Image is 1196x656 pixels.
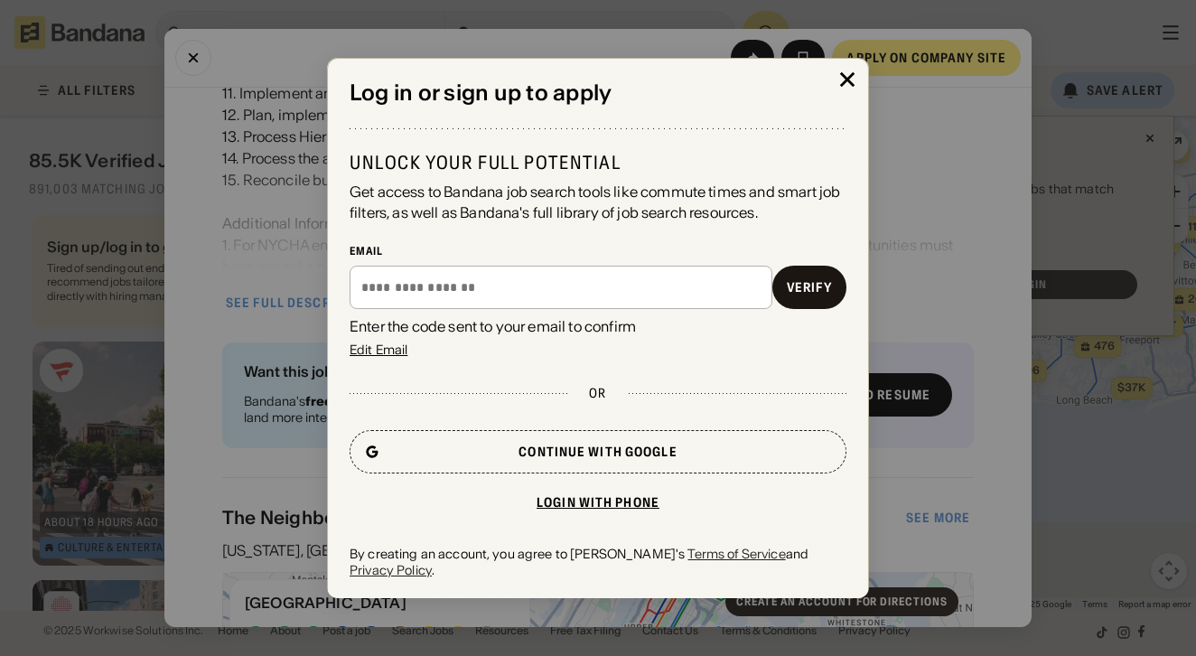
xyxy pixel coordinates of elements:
div: Log in or sign up to apply [350,80,846,107]
a: Privacy Policy [350,562,432,578]
div: Email [350,244,846,258]
div: or [589,385,606,401]
div: Continue with Google [519,445,677,458]
div: Get access to Bandana job search tools like commute times and smart job filters, as well as Banda... [350,182,846,222]
div: Login with phone [537,496,659,509]
div: By creating an account, you agree to [PERSON_NAME]'s and . [350,546,846,578]
div: Edit Email [350,343,407,356]
div: Enter the code sent to your email to confirm [350,316,846,336]
div: Verify [787,281,832,294]
div: Unlock your full potential [350,151,846,174]
a: Terms of Service [687,546,785,562]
